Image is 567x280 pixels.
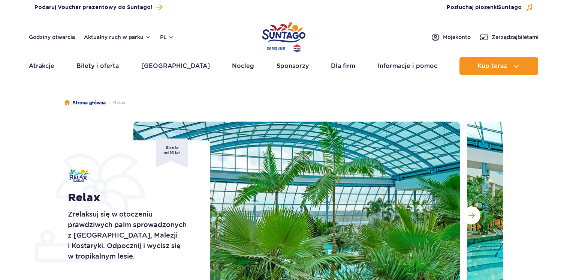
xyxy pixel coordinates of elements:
[34,2,162,12] a: Podaruj Voucher prezentowy do Suntago!
[498,5,522,10] span: Suntago
[262,19,305,53] a: Park of Poland
[160,33,174,41] button: pl
[431,33,471,42] a: Mojekonto
[477,63,507,69] span: Kup teraz
[64,99,106,107] a: Strona główna
[492,33,539,41] span: Zarządzaj biletami
[378,57,437,75] a: Informacje i pomoc
[277,57,309,75] a: Sponsorzy
[232,57,254,75] a: Nocleg
[447,4,522,11] span: Posłuchaj piosenki
[84,34,151,40] button: Aktualny ruch w parku
[34,4,152,11] span: Podaruj Voucher prezentowy do Suntago!
[156,138,188,167] span: Strefa od 16 lat
[480,33,539,42] a: Zarządzajbiletami
[462,206,480,224] button: Następny slajd
[76,57,119,75] a: Bilety i oferta
[68,191,193,205] h1: Relax
[68,209,193,262] p: Zrelaksuj się w otoczeniu prawdziwych palm sprowadzonych z [GEOGRAPHIC_DATA], Malezji i Kostaryki...
[443,33,471,41] span: Moje konto
[29,33,75,41] a: Godziny otwarcia
[106,99,126,107] li: Relax
[68,169,89,182] img: Relax
[331,57,355,75] a: Dla firm
[447,4,533,11] button: Posłuchaj piosenkiSuntago
[29,57,54,75] a: Atrakcje
[459,57,538,75] button: Kup teraz
[141,57,210,75] a: [GEOGRAPHIC_DATA]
